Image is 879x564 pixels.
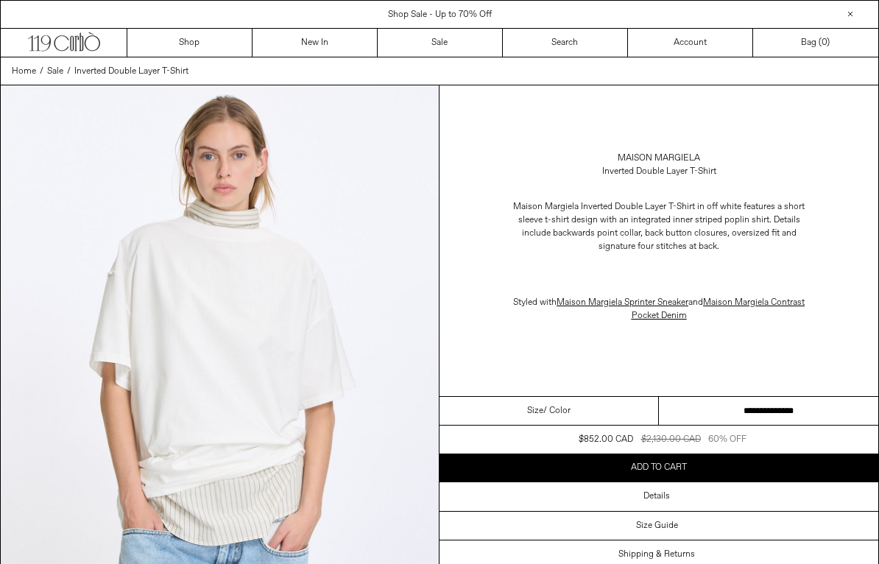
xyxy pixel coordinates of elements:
[543,404,571,417] span: / Color
[40,65,43,78] span: /
[708,433,746,446] div: 60% OFF
[579,433,633,446] div: $852.00 CAD
[628,29,753,57] a: Account
[512,193,806,261] p: Maison Margiela Inverted Double Layer T-Shirt in off white features a short sleeve t-shirt design...
[127,29,253,57] a: Shop
[557,297,688,309] a: Maison Margiela Sprinter Sneaker
[67,65,71,78] span: /
[47,66,63,77] span: Sale
[822,36,830,49] span: )
[513,297,805,322] span: Styled with and
[618,152,700,165] a: Maison Margiela
[74,65,188,78] a: Inverted Double Layer T-Shirt
[12,65,36,78] a: Home
[253,29,378,57] a: New In
[618,549,695,560] h3: Shipping & Returns
[753,29,878,57] a: Bag ()
[388,9,492,21] a: Shop Sale - Up to 70% Off
[602,165,716,178] div: Inverted Double Layer T-Shirt
[643,491,670,501] h3: Details
[636,521,678,531] h3: Size Guide
[47,65,63,78] a: Sale
[74,66,188,77] span: Inverted Double Layer T-Shirt
[503,29,628,57] a: Search
[822,37,827,49] span: 0
[378,29,503,57] a: Sale
[527,404,543,417] span: Size
[641,433,701,446] div: $2,130.00 CAD
[439,454,878,482] button: Add to cart
[632,297,805,322] a: Maison Margiela Contrast Pocket Denim
[631,462,687,473] span: Add to cart
[12,66,36,77] span: Home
